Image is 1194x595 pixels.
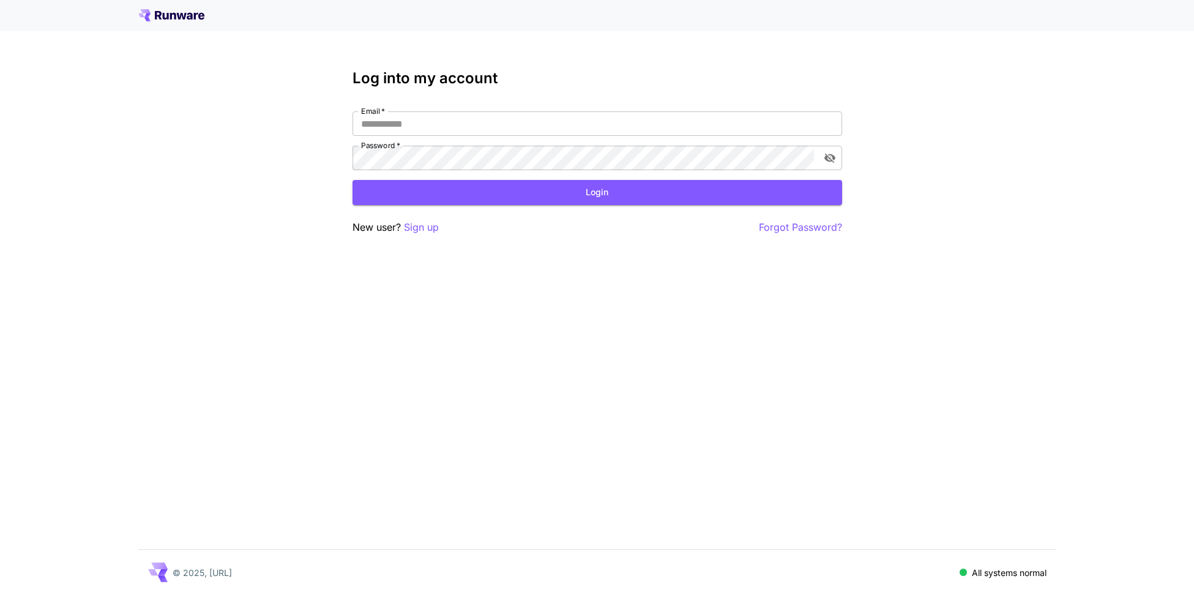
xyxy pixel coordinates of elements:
h3: Log into my account [353,70,842,87]
p: New user? [353,220,439,235]
button: Login [353,180,842,205]
button: toggle password visibility [819,147,841,169]
button: Forgot Password? [759,220,842,235]
label: Email [361,106,385,116]
p: © 2025, [URL] [173,566,232,579]
p: All systems normal [972,566,1047,579]
button: Sign up [404,220,439,235]
label: Password [361,140,400,151]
